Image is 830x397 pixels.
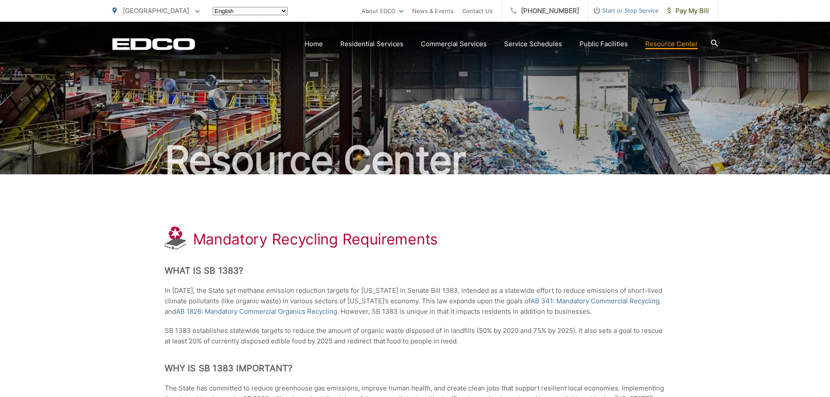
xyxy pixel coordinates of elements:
a: AB 341: Mandatory Commercial Recycling [531,296,660,306]
a: Service Schedules [504,39,562,49]
a: Public Facilities [579,39,628,49]
p: In [DATE], the State set methane emission reduction targets for [US_STATE] in Senate Bill 1383, i... [165,285,666,317]
select: Select a language [213,7,288,15]
a: AB 1826: Mandatory Commercial Organics Recycling [176,306,337,317]
a: Residential Services [340,39,403,49]
a: Contact Us [462,6,493,16]
span: Pay My Bill [667,6,709,16]
h2: Why is SB 1383 Important? [165,363,666,373]
a: About EDCO [362,6,403,16]
h1: Mandatory Recycling Requirements [193,231,438,248]
span: [GEOGRAPHIC_DATA] [123,7,189,15]
a: Commercial Services [421,39,487,49]
p: SB 1383 establishes statewide targets to reduce the amount of organic waste disposed of in landfi... [165,326,666,346]
a: Home [305,39,323,49]
a: News & Events [412,6,454,16]
a: Resource Center [645,39,698,49]
h2: Resource Center [112,139,718,182]
a: EDCD logo. Return to the homepage. [112,38,195,50]
h2: What is SB 1383? [165,265,666,276]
